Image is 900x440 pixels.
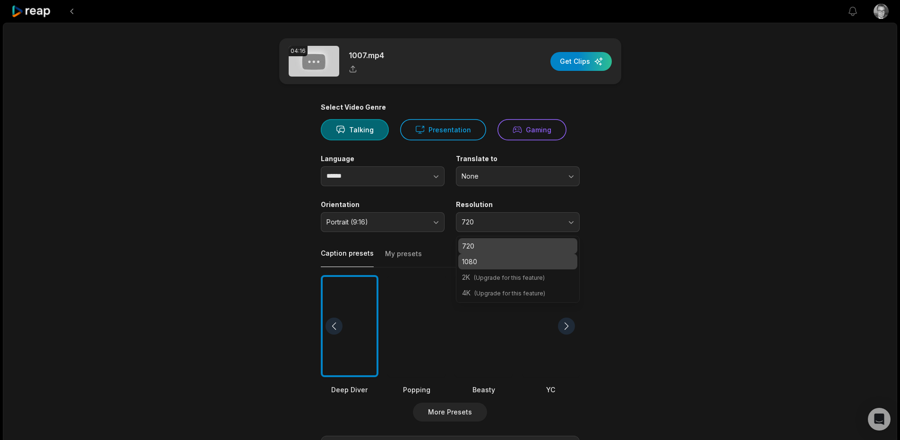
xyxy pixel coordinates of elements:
label: Language [321,155,445,163]
span: (Upgrade for this feature) [474,274,545,281]
div: YC [522,385,580,395]
button: More Presets [413,403,487,422]
button: My presets [385,249,422,267]
button: Get Clips [550,52,612,71]
div: 720 [456,236,580,303]
p: 720 [462,241,574,251]
span: Portrait (9:16) [326,218,426,226]
p: 1007.mp4 [349,50,384,61]
div: Open Intercom Messenger [868,408,891,431]
span: None [462,172,561,181]
span: 720 [462,218,561,226]
button: Gaming [497,119,566,140]
label: Translate to [456,155,580,163]
button: 720 [456,212,580,232]
div: Select Video Genre [321,103,580,112]
button: Portrait (9:16) [321,212,445,232]
label: Orientation [321,200,445,209]
p: 2K [462,272,574,282]
button: Talking [321,119,389,140]
p: 1080 [462,257,574,267]
button: Caption presets [321,249,374,267]
button: Presentation [400,119,486,140]
div: Popping [388,385,446,395]
div: Deep Diver [321,385,378,395]
div: Beasty [455,385,513,395]
span: (Upgrade for this feature) [474,290,545,297]
div: 04:16 [289,46,308,56]
button: None [456,166,580,186]
label: Resolution [456,200,580,209]
p: 4K [462,288,574,298]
